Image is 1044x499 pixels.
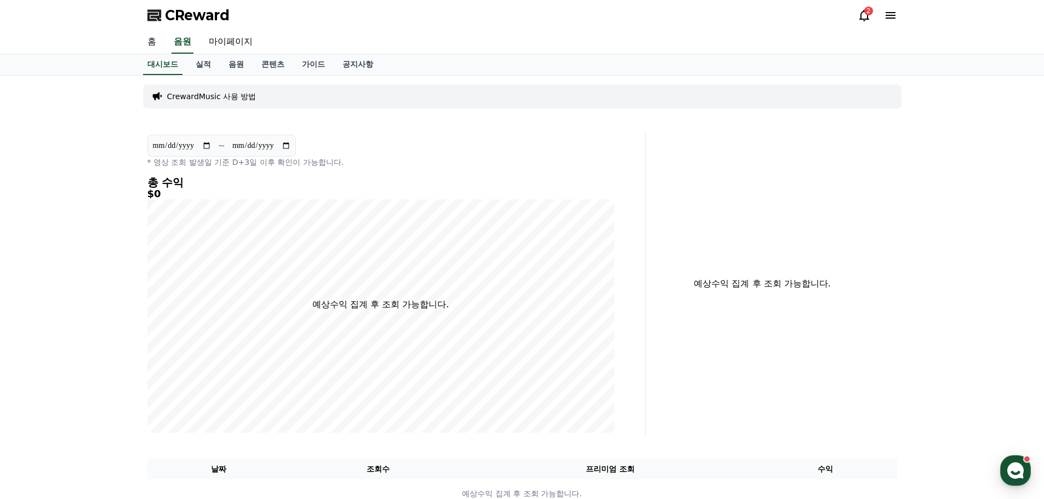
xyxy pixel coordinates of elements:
[220,54,253,75] a: 음원
[147,176,614,188] h4: 총 수익
[72,347,141,375] a: 대화
[147,157,614,168] p: * 영상 조회 발생일 기준 D+3일 이후 확인이 가능합니다.
[858,9,871,22] a: 2
[35,364,41,372] span: 홈
[141,347,210,375] a: 설정
[466,459,754,479] th: 프리미엄 조회
[754,459,897,479] th: 수익
[218,139,225,152] p: ~
[165,7,230,24] span: CReward
[147,7,230,24] a: CReward
[200,31,261,54] a: 마이페이지
[3,347,72,375] a: 홈
[147,459,290,479] th: 날짜
[147,188,614,199] h5: $0
[167,91,256,102] a: CrewardMusic 사용 방법
[172,31,193,54] a: 음원
[334,54,382,75] a: 공지사항
[100,364,113,373] span: 대화
[187,54,220,75] a: 실적
[139,31,165,54] a: 홈
[864,7,873,15] div: 2
[253,54,293,75] a: 콘텐츠
[290,459,466,479] th: 조회수
[143,54,182,75] a: 대시보드
[293,54,334,75] a: 가이드
[654,277,871,290] p: 예상수익 집계 후 조회 가능합니다.
[169,364,182,372] span: 설정
[312,298,449,311] p: 예상수익 집계 후 조회 가능합니다.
